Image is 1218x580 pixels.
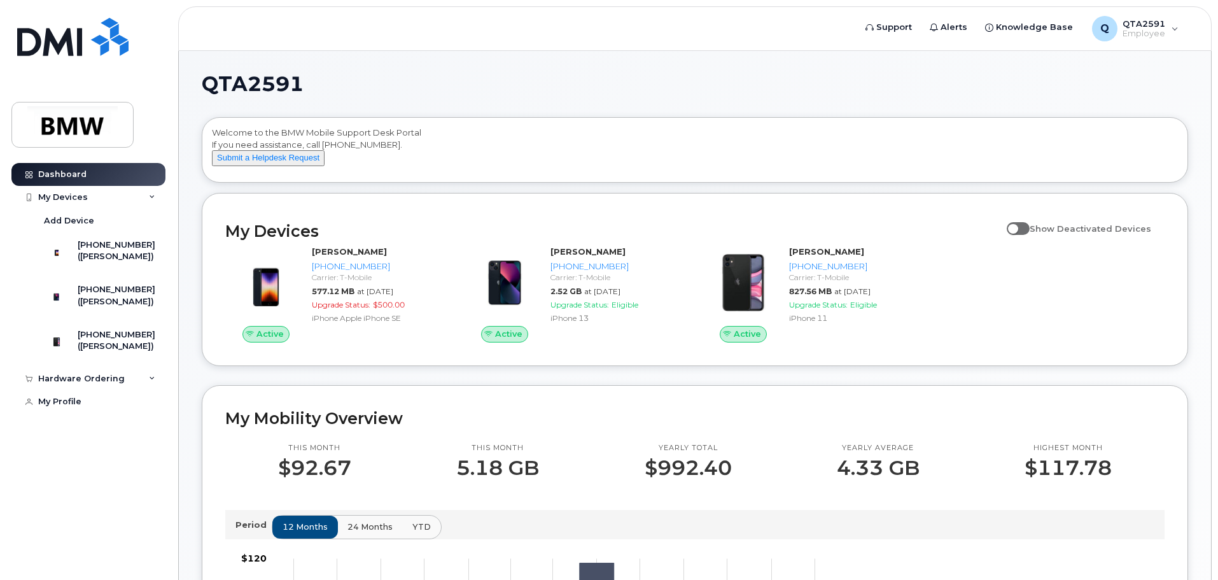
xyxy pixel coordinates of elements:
[412,521,431,533] span: YTD
[1025,456,1112,479] p: $117.78
[834,286,871,296] span: at [DATE]
[202,74,304,94] span: QTA2591
[837,443,920,453] p: Yearly average
[789,272,921,283] div: Carrier: T-Mobile
[550,260,682,272] div: [PHONE_NUMBER]
[235,252,297,313] img: image20231002-3703462-10zne2t.jpeg
[550,246,626,257] strong: [PERSON_NAME]
[1030,223,1151,234] span: Show Deactivated Devices
[1007,216,1017,227] input: Show Deactivated Devices
[456,443,539,453] p: This month
[1025,443,1112,453] p: Highest month
[241,553,267,564] tspan: $120
[312,286,354,296] span: 577.12 MB
[734,328,761,340] span: Active
[789,286,832,296] span: 827.56 MB
[212,150,325,166] button: Submit a Helpdesk Request
[550,300,609,309] span: Upgrade Status:
[464,246,687,343] a: Active[PERSON_NAME][PHONE_NUMBER]Carrier: T-Mobile2.52 GBat [DATE]Upgrade Status:EligibleiPhone 13
[212,152,325,162] a: Submit a Helpdesk Request
[837,456,920,479] p: 4.33 GB
[373,300,405,309] span: $500.00
[357,286,393,296] span: at [DATE]
[789,300,848,309] span: Upgrade Status:
[235,519,272,531] p: Period
[550,272,682,283] div: Carrier: T-Mobile
[312,300,370,309] span: Upgrade Status:
[474,252,535,313] img: image20231002-3703462-1ig824h.jpeg
[312,260,444,272] div: [PHONE_NUMBER]
[225,222,1000,241] h2: My Devices
[495,328,522,340] span: Active
[278,443,351,453] p: This month
[703,246,926,343] a: Active[PERSON_NAME][PHONE_NUMBER]Carrier: T-Mobile827.56 MBat [DATE]Upgrade Status:EligibleiPhone 11
[645,456,732,479] p: $992.40
[584,286,620,296] span: at [DATE]
[850,300,877,309] span: Eligible
[278,456,351,479] p: $92.67
[1163,525,1208,570] iframe: Messenger Launcher
[645,443,732,453] p: Yearly total
[347,521,393,533] span: 24 months
[312,246,387,257] strong: [PERSON_NAME]
[225,246,449,343] a: Active[PERSON_NAME][PHONE_NUMBER]Carrier: T-Mobile577.12 MBat [DATE]Upgrade Status:$500.00iPhone ...
[789,313,921,323] div: iPhone 11
[212,127,1178,178] div: Welcome to the BMW Mobile Support Desk Portal If you need assistance, call [PHONE_NUMBER].
[789,246,864,257] strong: [PERSON_NAME]
[713,252,774,313] img: iPhone_11.jpg
[550,313,682,323] div: iPhone 13
[312,313,444,323] div: iPhone Apple iPhone SE
[225,409,1165,428] h2: My Mobility Overview
[256,328,284,340] span: Active
[312,272,444,283] div: Carrier: T-Mobile
[456,456,539,479] p: 5.18 GB
[612,300,638,309] span: Eligible
[789,260,921,272] div: [PHONE_NUMBER]
[550,286,582,296] span: 2.52 GB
